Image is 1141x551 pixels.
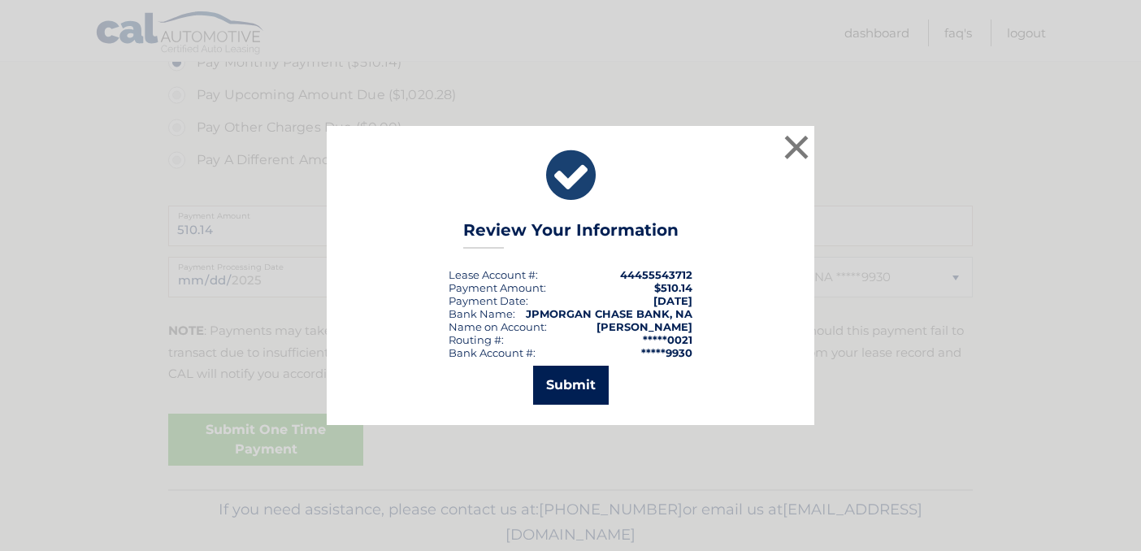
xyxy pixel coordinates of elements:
button: × [780,131,813,163]
span: [DATE] [653,294,692,307]
strong: [PERSON_NAME] [597,320,692,333]
button: Submit [533,366,609,405]
div: Name on Account: [449,320,547,333]
span: $510.14 [654,281,692,294]
div: Bank Account #: [449,346,536,359]
span: Payment Date [449,294,526,307]
h3: Review Your Information [463,220,679,249]
div: Lease Account #: [449,268,538,281]
div: Bank Name: [449,307,515,320]
div: : [449,294,528,307]
div: Payment Amount: [449,281,546,294]
div: Routing #: [449,333,504,346]
strong: 44455543712 [620,268,692,281]
strong: JPMORGAN CHASE BANK, NA [526,307,692,320]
